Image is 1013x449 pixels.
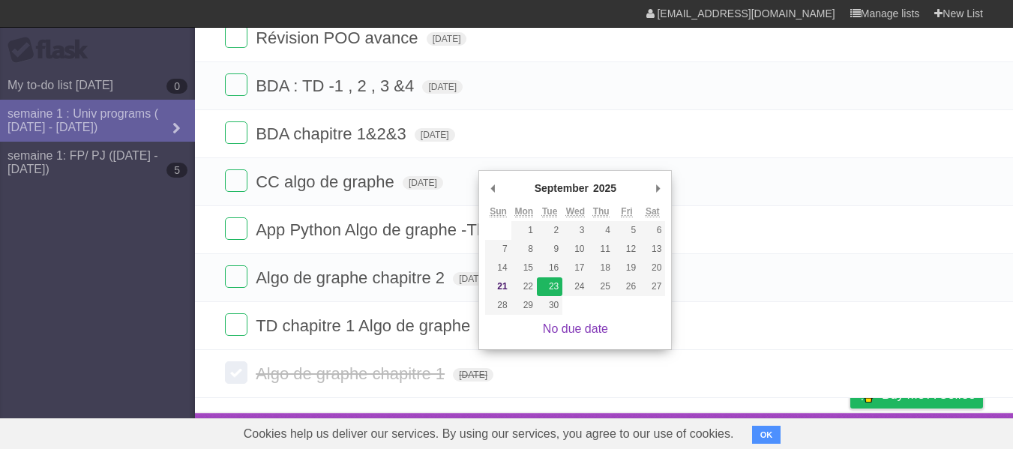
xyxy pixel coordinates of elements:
[166,163,187,178] b: 5
[889,417,983,445] a: Suggest a feature
[225,361,247,384] label: Done
[589,221,614,240] button: 4
[566,206,585,217] abbr: Wednesday
[225,25,247,48] label: Done
[485,296,511,315] button: 28
[621,206,632,217] abbr: Friday
[511,296,537,315] button: 29
[225,169,247,192] label: Done
[593,206,610,217] abbr: Thursday
[166,79,187,94] b: 0
[640,277,665,296] button: 27
[562,221,588,240] button: 3
[640,221,665,240] button: 6
[256,316,474,335] span: TD chapitre 1 Algo de graphe
[422,80,463,94] span: [DATE]
[650,177,665,199] button: Next Month
[427,32,467,46] span: [DATE]
[415,128,455,142] span: [DATE]
[562,259,588,277] button: 17
[646,206,660,217] abbr: Saturday
[614,221,640,240] button: 5
[562,277,588,296] button: 24
[589,240,614,259] button: 11
[614,240,640,259] button: 12
[403,176,443,190] span: [DATE]
[485,277,511,296] button: 21
[640,240,665,259] button: 13
[537,277,562,296] button: 23
[614,259,640,277] button: 19
[562,240,588,259] button: 10
[225,313,247,336] label: Done
[532,177,591,199] div: September
[256,28,421,47] span: Révision POO avance
[614,277,640,296] button: 26
[490,206,507,217] abbr: Sunday
[256,268,448,287] span: Algo de graphe chapitre 2
[589,277,614,296] button: 25
[225,265,247,288] label: Done
[511,259,537,277] button: 15
[752,426,781,444] button: OK
[256,364,448,383] span: Algo de graphe chapitre 1
[537,259,562,277] button: 16
[485,259,511,277] button: 14
[511,221,537,240] button: 1
[511,277,537,296] button: 22
[453,272,493,286] span: [DATE]
[780,417,813,445] a: Terms
[651,417,682,445] a: About
[589,259,614,277] button: 18
[256,172,398,191] span: CC algo de graphe
[256,220,589,239] span: App Python Algo de graphe -Tkinter interface
[537,221,562,240] button: 2
[537,296,562,315] button: 30
[256,124,410,143] span: BDA chapitre 1&2&3
[537,240,562,259] button: 9
[229,419,749,449] span: Cookies help us deliver our services. By using our services, you agree to our use of cookies.
[225,217,247,240] label: Done
[700,417,761,445] a: Developers
[542,206,557,217] abbr: Tuesday
[543,322,608,335] a: No due date
[256,76,418,95] span: BDA : TD -1 , 2 , 3 &4
[591,177,619,199] div: 2025
[485,240,511,259] button: 7
[511,240,537,259] button: 8
[485,177,500,199] button: Previous Month
[453,368,493,382] span: [DATE]
[225,73,247,96] label: Done
[882,382,976,408] span: Buy me a coffee
[7,37,97,64] div: Flask
[831,417,870,445] a: Privacy
[515,206,534,217] abbr: Monday
[225,121,247,144] label: Done
[640,259,665,277] button: 20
